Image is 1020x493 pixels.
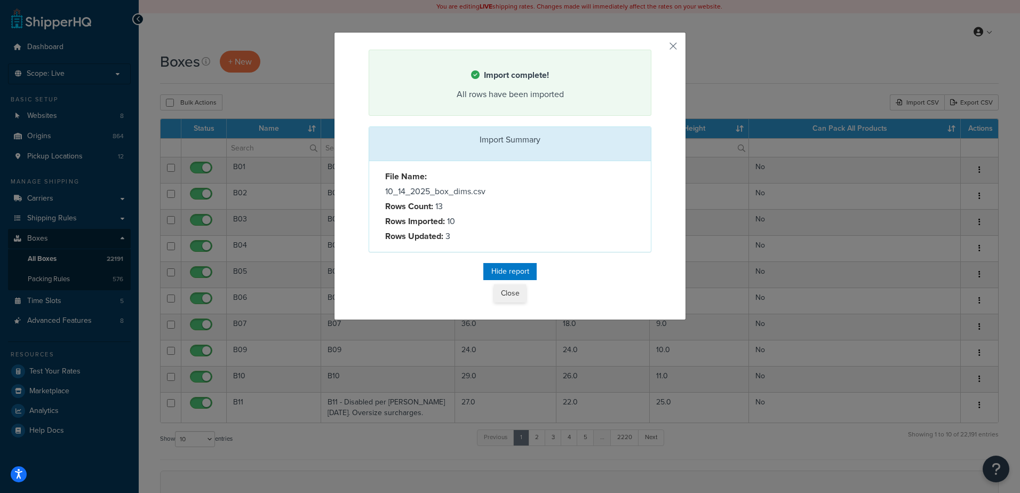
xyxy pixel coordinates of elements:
button: Hide report [483,263,537,280]
div: 10_14_2025_box_dims.csv 13 10 3 [377,169,510,244]
strong: Rows Count: [385,200,433,212]
div: All rows have been imported [382,87,637,102]
h3: Import Summary [377,135,643,145]
strong: Rows Updated: [385,230,443,242]
strong: File Name: [385,170,427,182]
button: Close [494,284,526,303]
h4: Import complete! [382,69,637,82]
strong: Rows Imported: [385,215,445,227]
